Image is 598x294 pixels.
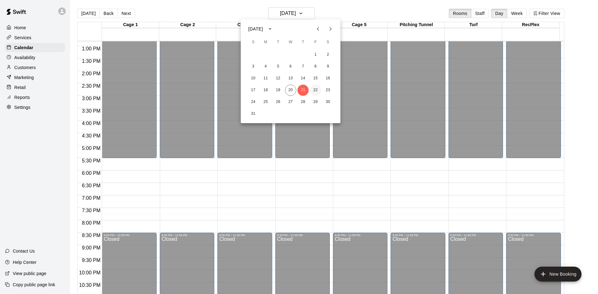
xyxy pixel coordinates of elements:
button: 17 [248,85,259,96]
button: 21 [297,85,309,96]
button: 2 [322,49,334,60]
button: 3 [248,61,259,72]
button: 30 [322,96,334,108]
button: 15 [310,73,321,84]
span: Sunday [248,36,259,49]
button: 19 [273,85,284,96]
button: calendar view is open, switch to year view [265,24,275,34]
span: Tuesday [273,36,284,49]
button: Next month [324,23,337,35]
button: 24 [248,96,259,108]
button: 14 [297,73,309,84]
span: Monday [260,36,271,49]
button: 7 [297,61,309,72]
div: [DATE] [248,26,263,32]
button: 28 [297,96,309,108]
button: 18 [260,85,271,96]
span: Saturday [322,36,334,49]
button: 10 [248,73,259,84]
button: 31 [248,108,259,119]
button: 25 [260,96,271,108]
button: 9 [322,61,334,72]
button: 16 [322,73,334,84]
button: 27 [285,96,296,108]
button: 11 [260,73,271,84]
button: 20 [285,85,296,96]
button: 26 [273,96,284,108]
button: 22 [310,85,321,96]
button: 23 [322,85,334,96]
button: 4 [260,61,271,72]
button: 8 [310,61,321,72]
span: Wednesday [285,36,296,49]
button: 29 [310,96,321,108]
button: 1 [310,49,321,60]
button: 6 [285,61,296,72]
button: 13 [285,73,296,84]
button: 12 [273,73,284,84]
button: 5 [273,61,284,72]
span: Friday [310,36,321,49]
span: Thursday [297,36,309,49]
button: Previous month [312,23,324,35]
